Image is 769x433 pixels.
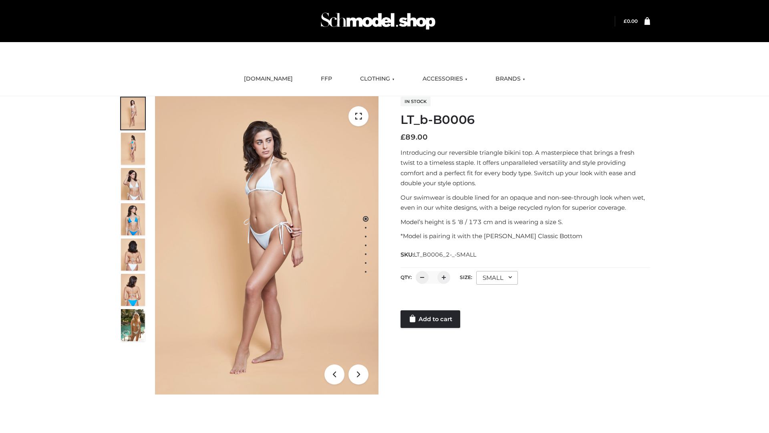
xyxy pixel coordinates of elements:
[460,274,472,280] label: Size:
[401,97,431,106] span: In stock
[489,70,531,88] a: BRANDS
[401,274,412,280] label: QTY:
[121,133,145,165] img: ArielClassicBikiniTop_CloudNine_AzureSky_OW114ECO_2-scaled.jpg
[354,70,401,88] a: CLOTHING
[238,70,299,88] a: [DOMAIN_NAME]
[401,250,477,259] span: SKU:
[121,168,145,200] img: ArielClassicBikiniTop_CloudNine_AzureSky_OW114ECO_3-scaled.jpg
[401,192,650,213] p: Our swimwear is double lined for an opaque and non-see-through look when wet, even in our white d...
[414,251,476,258] span: LT_B0006_2-_-SMALL
[401,148,650,188] p: Introducing our reversible triangle bikini top. A masterpiece that brings a fresh twist to a time...
[121,274,145,306] img: ArielClassicBikiniTop_CloudNine_AzureSky_OW114ECO_8-scaled.jpg
[401,231,650,241] p: *Model is pairing it with the [PERSON_NAME] Classic Bottom
[476,271,518,285] div: SMALL
[401,310,460,328] a: Add to cart
[401,113,650,127] h1: LT_b-B0006
[121,203,145,235] img: ArielClassicBikiniTop_CloudNine_AzureSky_OW114ECO_4-scaled.jpg
[121,239,145,271] img: ArielClassicBikiniTop_CloudNine_AzureSky_OW114ECO_7-scaled.jpg
[401,133,428,142] bdi: 89.00
[155,96,378,395] img: ArielClassicBikiniTop_CloudNine_AzureSky_OW114ECO_1
[315,70,338,88] a: FFP
[121,97,145,129] img: ArielClassicBikiniTop_CloudNine_AzureSky_OW114ECO_1-scaled.jpg
[417,70,473,88] a: ACCESSORIES
[624,18,638,24] a: £0.00
[624,18,638,24] bdi: 0.00
[121,309,145,341] img: Arieltop_CloudNine_AzureSky2.jpg
[401,217,650,227] p: Model’s height is 5 ‘8 / 173 cm and is wearing a size S.
[624,18,627,24] span: £
[401,133,405,142] span: £
[318,5,438,37] img: Schmodel Admin 964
